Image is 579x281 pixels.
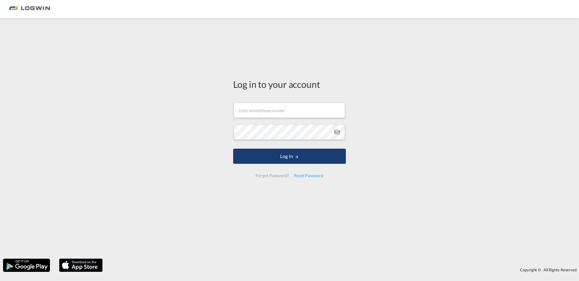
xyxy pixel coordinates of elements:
img: google.png [2,258,51,273]
input: Enter email/phone number [234,103,345,118]
button: LOGIN [233,149,346,164]
md-icon: icon-eye-off [333,128,341,136]
div: Copyright © . All Rights Reserved [106,265,579,275]
div: Forgot Password? [253,170,291,181]
div: Log in to your account [233,78,346,91]
img: apple.png [58,258,103,273]
div: Reset Password [292,170,326,181]
img: 2761ae10d95411efa20a1f5e0282d2d7.png [9,2,50,16]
